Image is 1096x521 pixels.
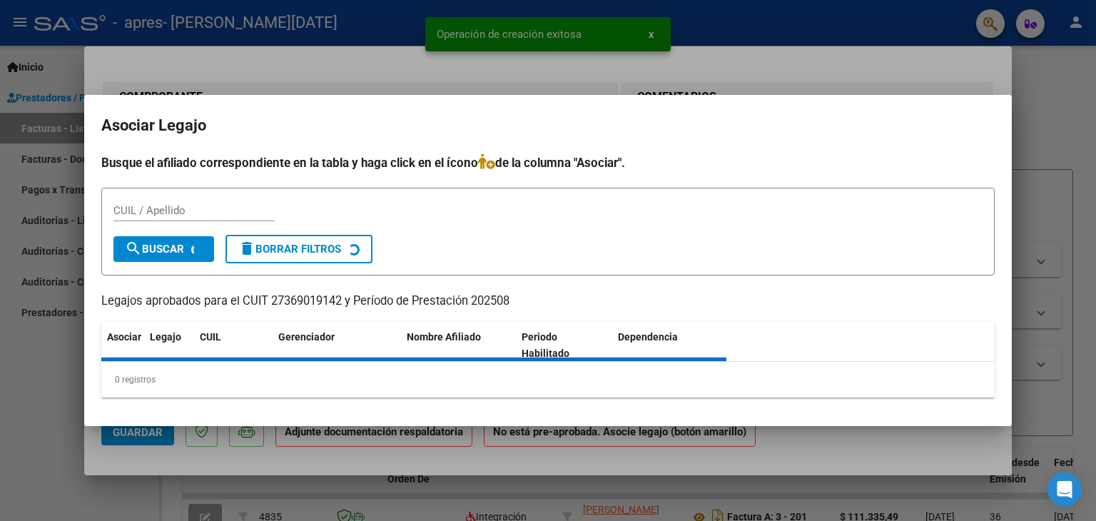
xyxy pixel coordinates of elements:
[522,331,569,359] span: Periodo Habilitado
[273,322,401,369] datatable-header-cell: Gerenciador
[618,331,678,343] span: Dependencia
[125,240,142,257] mat-icon: search
[1047,472,1082,507] div: Open Intercom Messenger
[407,331,481,343] span: Nombre Afiliado
[612,322,727,369] datatable-header-cell: Dependencia
[113,236,214,262] button: Buscar
[225,235,372,263] button: Borrar Filtros
[144,322,194,369] datatable-header-cell: Legajo
[278,331,335,343] span: Gerenciador
[238,243,341,256] span: Borrar Filtros
[107,331,141,343] span: Asociar
[101,153,995,172] h4: Busque el afiliado correspondiente en la tabla y haga click en el ícono de la columna "Asociar".
[194,322,273,369] datatable-header-cell: CUIL
[125,243,184,256] span: Buscar
[101,293,995,310] p: Legajos aprobados para el CUIT 27369019142 y Período de Prestación 202508
[401,322,516,369] datatable-header-cell: Nombre Afiliado
[238,240,255,257] mat-icon: delete
[516,322,612,369] datatable-header-cell: Periodo Habilitado
[101,362,995,398] div: 0 registros
[150,331,181,343] span: Legajo
[101,322,144,369] datatable-header-cell: Asociar
[200,331,221,343] span: CUIL
[101,112,995,139] h2: Asociar Legajo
